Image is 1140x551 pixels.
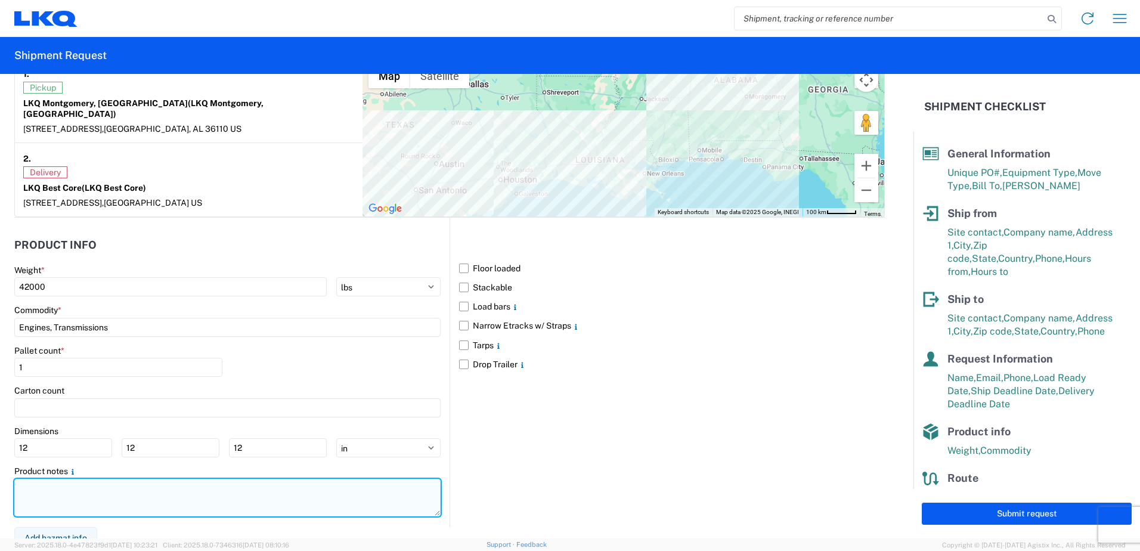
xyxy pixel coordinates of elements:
span: Ship to [947,293,984,305]
button: Zoom in [854,154,878,178]
button: Zoom out [854,178,878,202]
span: Copyright © [DATE]-[DATE] Agistix Inc., All Rights Reserved [942,540,1126,550]
label: Product notes [14,466,78,476]
span: Phone, [1035,253,1065,264]
span: Bill To, [972,180,1002,191]
span: Hours to [971,266,1008,277]
span: [STREET_ADDRESS], [23,124,104,134]
input: L [14,438,112,457]
span: Request Information [947,352,1053,365]
button: Add hazmat info [14,527,97,549]
button: Map camera controls [854,68,878,92]
span: Pickup [23,82,63,94]
span: [STREET_ADDRESS], [23,198,104,208]
span: Company name, [1003,227,1076,238]
span: General Information [947,147,1051,160]
span: Route [947,472,978,484]
input: H [229,438,327,457]
input: W [122,438,219,457]
strong: 1. [23,67,29,82]
span: (LKQ Best Core) [82,183,146,193]
span: City, [953,240,973,251]
label: Load bars [459,297,885,316]
span: Email, [976,372,1003,383]
h2: Product Info [14,239,97,251]
span: [DATE] 10:23:21 [111,541,157,549]
span: State, [972,253,998,264]
label: Floor loaded [459,259,885,278]
img: Google [365,201,405,216]
strong: LKQ Montgomery, [GEOGRAPHIC_DATA] [23,98,264,119]
label: Drop Trailer [459,355,885,374]
a: Feedback [516,541,547,548]
span: Ship from [947,207,997,219]
span: Weight, [947,445,980,456]
span: Map data ©2025 Google, INEGI [716,209,799,215]
span: Client: 2025.18.0-7346316 [163,541,289,549]
span: [PERSON_NAME] [1002,180,1080,191]
h2: Shipment Request [14,48,107,63]
span: Site contact, [947,227,1003,238]
input: Shipment, tracking or reference number [735,7,1043,30]
span: Phone, [1003,372,1033,383]
a: Open this area in Google Maps (opens a new window) [365,201,405,216]
span: City, [953,326,973,337]
span: Country, [998,253,1035,264]
span: 100 km [806,209,826,215]
label: Dimensions [14,426,58,437]
span: Zip code, [973,326,1014,337]
strong: 2. [23,151,31,166]
label: Pallet count [14,345,64,356]
label: Tarps [459,336,885,355]
span: Country, [1040,326,1077,337]
span: Ship Deadline Date, [971,385,1058,397]
button: Drag Pegman onto the map to open Street View [854,111,878,135]
label: Stackable [459,278,885,297]
span: Company name, [1003,312,1076,324]
span: Site contact, [947,312,1003,324]
a: Support [487,541,516,548]
button: Map Scale: 100 km per 47 pixels [803,208,860,216]
span: Name, [947,372,976,383]
button: Show street map [368,64,410,88]
span: Commodity [980,445,1031,456]
span: [GEOGRAPHIC_DATA], AL 36110 US [104,124,241,134]
span: State, [1014,326,1040,337]
span: [DATE] 08:10:16 [243,541,289,549]
span: Phone [1077,326,1105,337]
span: (LKQ Montgomery, [GEOGRAPHIC_DATA]) [23,98,264,119]
button: Keyboard shortcuts [658,208,709,216]
label: Carton count [14,385,64,396]
label: Narrow Etracks w/ Straps [459,316,885,335]
label: Commodity [14,305,61,315]
span: Server: 2025.18.0-4e47823f9d1 [14,541,157,549]
button: Show satellite imagery [410,64,469,88]
span: Product info [947,425,1011,438]
span: Equipment Type, [1002,167,1077,178]
h2: Shipment Checklist [924,100,1046,114]
span: [GEOGRAPHIC_DATA] US [104,198,202,208]
a: Terms [864,211,881,217]
span: Delivery [23,166,67,178]
strong: LKQ Best Core [23,183,146,193]
span: Unique PO#, [947,167,1002,178]
label: Weight [14,265,45,275]
button: Submit request [922,503,1132,525]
